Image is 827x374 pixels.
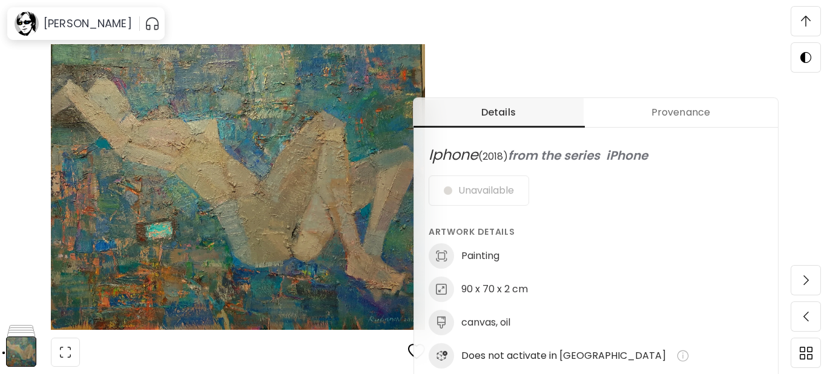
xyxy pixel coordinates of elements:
[429,243,454,269] img: discipline
[461,316,510,329] h6: canvas, oil
[421,105,576,120] span: Details
[461,283,528,296] h6: 90 x 70 x 2 cm
[677,350,689,362] img: info-icon
[401,336,432,369] button: favorites
[429,277,454,302] img: dimensions
[461,249,499,263] h6: Painting
[591,105,771,120] span: Provenance
[429,310,454,335] img: medium
[461,349,666,363] span: Does not activate in [GEOGRAPHIC_DATA]
[44,16,132,31] h6: [PERSON_NAME]
[429,225,763,238] h6: Artwork Details
[145,14,160,33] button: pauseOutline IconGradient Icon
[429,145,478,165] span: Iphone
[508,147,648,164] span: from the series iPhone
[478,149,508,163] span: ( 2018 )
[429,343,454,369] img: icon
